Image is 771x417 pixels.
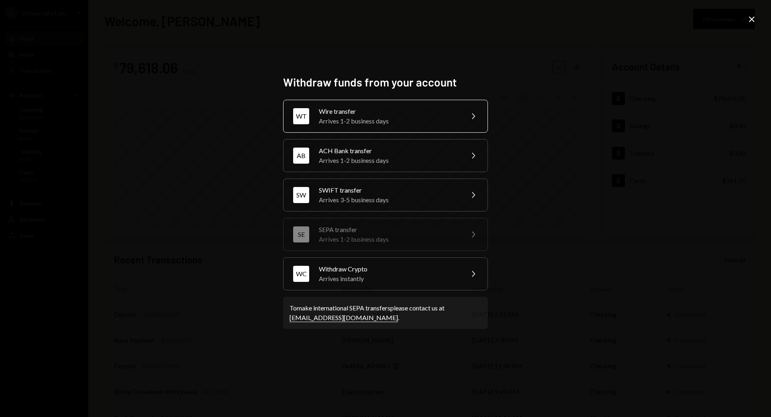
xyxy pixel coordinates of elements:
div: AB [293,148,309,164]
button: SWSWIFT transferArrives 3-5 business days [283,179,488,212]
div: Arrives 3-5 business days [319,195,459,205]
div: ACH Bank transfer [319,146,459,156]
button: WCWithdraw CryptoArrives instantly [283,257,488,290]
div: WC [293,266,309,282]
div: Arrives instantly [319,274,459,283]
div: SW [293,187,309,203]
h2: Withdraw funds from your account [283,74,488,90]
a: [EMAIL_ADDRESS][DOMAIN_NAME] [290,314,398,322]
div: SE [293,226,309,242]
div: To make international SEPA transfers please contact us at . [290,303,481,323]
button: WTWire transferArrives 1-2 business days [283,100,488,133]
div: Withdraw Crypto [319,264,459,274]
button: SESEPA transferArrives 1-2 business days [283,218,488,251]
div: Arrives 1-2 business days [319,156,459,165]
div: SEPA transfer [319,225,459,234]
div: Arrives 1-2 business days [319,116,459,126]
div: SWIFT transfer [319,185,459,195]
div: WT [293,108,309,124]
button: ABACH Bank transferArrives 1-2 business days [283,139,488,172]
div: Wire transfer [319,107,459,116]
div: Arrives 1-2 business days [319,234,459,244]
